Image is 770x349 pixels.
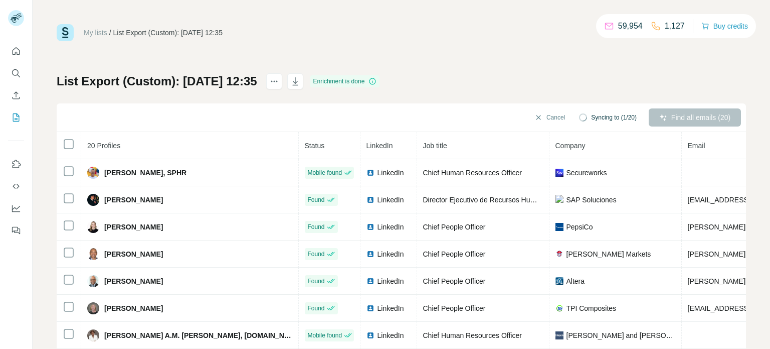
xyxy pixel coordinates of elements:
li: / [109,28,111,38]
span: [PERSON_NAME], SPHR [104,168,186,178]
span: Found [308,195,325,204]
img: LinkedIn logo [366,169,374,177]
a: My lists [84,29,107,37]
span: 20 Profiles [87,142,120,150]
img: Avatar [87,221,99,233]
img: Avatar [87,329,99,341]
span: Found [308,222,325,231]
button: Dashboard [8,199,24,217]
span: Found [308,250,325,259]
img: Avatar [87,302,99,314]
span: Chief Human Resources Officer [423,331,522,339]
button: Use Surfe API [8,177,24,195]
button: Buy credits [701,19,748,33]
button: Quick start [8,42,24,60]
span: Status [305,142,325,150]
span: TPI Composites [566,303,617,313]
span: Mobile found [308,168,342,177]
span: Chief People Officer [423,304,486,312]
span: [PERSON_NAME] [104,303,163,313]
button: My lists [8,108,24,127]
button: actions [266,73,282,89]
span: Chief People Officer [423,277,486,285]
div: Enrichment is done [310,75,380,87]
span: [PERSON_NAME] A.M. [PERSON_NAME], [DOMAIN_NAME]. [104,330,292,340]
span: [PERSON_NAME] [104,249,163,259]
img: LinkedIn logo [366,304,374,312]
span: [PERSON_NAME] [104,222,163,232]
button: Enrich CSV [8,86,24,104]
span: Director Ejecutivo de Recursos Humanos [423,196,551,204]
img: company-logo [555,223,563,231]
img: Avatar [87,275,99,287]
span: [PERSON_NAME] [104,195,163,205]
span: Company [555,142,586,150]
span: LinkedIn [377,195,404,205]
span: LinkedIn [377,303,404,313]
img: LinkedIn logo [366,331,374,339]
span: [PERSON_NAME] and [PERSON_NAME] [566,330,675,340]
span: Chief People Officer [423,223,486,231]
p: 1,127 [665,20,685,32]
span: [PERSON_NAME] Markets [566,249,651,259]
img: LinkedIn logo [366,277,374,285]
span: Chief Human Resources Officer [423,169,522,177]
span: LinkedIn [377,168,404,178]
p: 59,954 [618,20,643,32]
img: company-logo [555,304,563,312]
button: Cancel [527,108,572,127]
span: Mobile found [308,331,342,340]
button: Feedback [8,221,24,240]
span: Syncing to (1/20) [591,113,637,122]
span: [PERSON_NAME] [104,276,163,286]
span: LinkedIn [377,249,404,259]
span: Chief People Officer [423,250,486,258]
img: company-logo [555,195,563,205]
img: LinkedIn logo [366,223,374,231]
img: Avatar [87,194,99,206]
span: Email [688,142,705,150]
span: Job title [423,142,447,150]
img: company-logo [555,331,563,339]
img: Avatar [87,167,99,179]
button: Use Surfe on LinkedIn [8,155,24,173]
img: LinkedIn logo [366,196,374,204]
span: Found [308,304,325,313]
button: Search [8,64,24,82]
span: SAP Soluciones [566,195,617,205]
img: company-logo [555,277,563,285]
span: PepsiCo [566,222,593,232]
img: company-logo [555,250,563,258]
span: LinkedIn [377,276,404,286]
span: Secureworks [566,168,607,178]
h1: List Export (Custom): [DATE] 12:35 [57,73,257,89]
span: Found [308,277,325,286]
img: company-logo [555,169,563,177]
img: Avatar [87,248,99,260]
div: List Export (Custom): [DATE] 12:35 [113,28,223,38]
span: LinkedIn [377,330,404,340]
span: LinkedIn [366,142,393,150]
img: LinkedIn logo [366,250,374,258]
span: Altera [566,276,585,286]
img: Surfe Logo [57,24,74,41]
span: LinkedIn [377,222,404,232]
